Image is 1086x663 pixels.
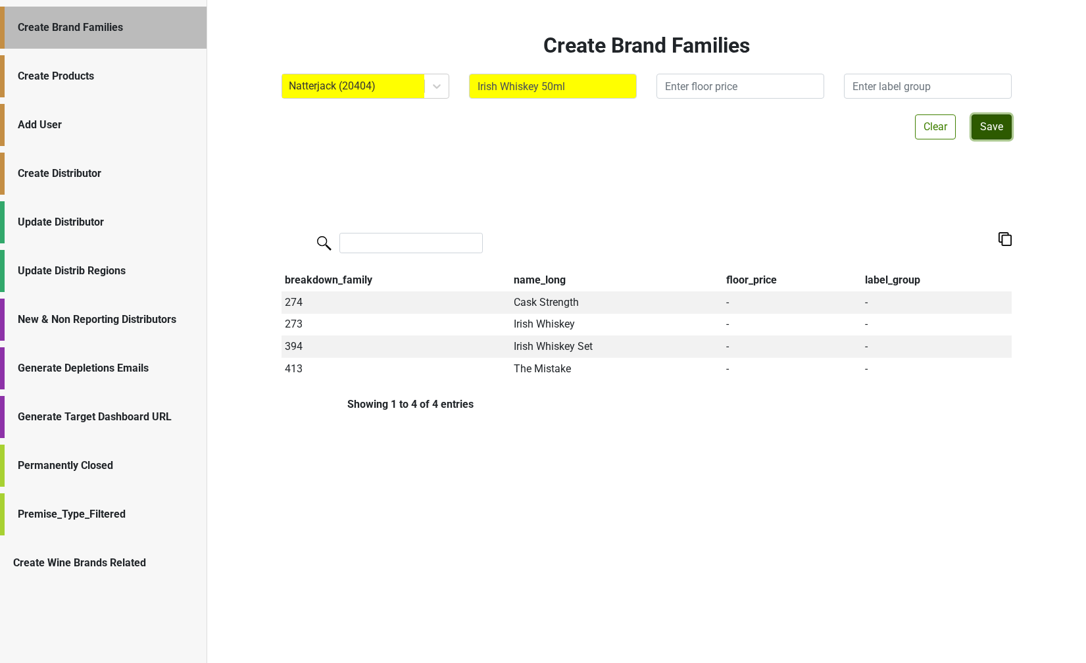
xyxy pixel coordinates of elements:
td: - [723,291,862,314]
div: Create Wine Brands Related [13,555,193,571]
input: Enter name long [469,74,637,99]
div: Permanently Closed [18,458,193,474]
td: - [862,314,1012,336]
th: name_long: activate to sort column ascending [510,269,723,291]
td: - [723,335,862,358]
div: Premise_Type_Filtered [18,506,193,522]
div: New & Non Reporting Distributors [18,312,193,328]
td: Cask Strength [510,291,723,314]
div: Create Brand Families [18,20,193,36]
td: Irish Whiskey [510,314,723,336]
div: Showing 1 to 4 of 4 entries [282,398,474,410]
td: The Mistake [510,358,723,380]
div: Create Products [18,68,193,84]
td: - [862,358,1012,380]
img: Copy to clipboard [999,232,1012,246]
div: Create Distributor [18,166,193,182]
td: 273 [282,314,510,336]
input: Enter floor price [656,74,824,99]
div: Generate Target Dashboard URL [18,409,193,425]
th: breakdown_family: activate to sort column ascending [282,269,510,291]
th: label_group: activate to sort column ascending [862,269,1012,291]
td: - [862,291,1012,314]
div: Update Distrib Regions [18,263,193,279]
td: - [723,358,862,380]
div: Generate Depletions Emails [18,360,193,376]
td: 274 [282,291,510,314]
td: 394 [282,335,510,358]
div: Update Distributor [18,214,193,230]
td: - [723,314,862,336]
div: Add User [18,117,193,133]
td: - [862,335,1012,358]
button: Clear [915,114,956,139]
h2: Create Brand Families [282,33,1012,58]
td: Irish Whiskey Set [510,335,723,358]
input: Enter label group [844,74,1012,99]
button: Save [972,114,1012,139]
td: 413 [282,358,510,380]
th: floor_price: activate to sort column ascending [723,269,862,291]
